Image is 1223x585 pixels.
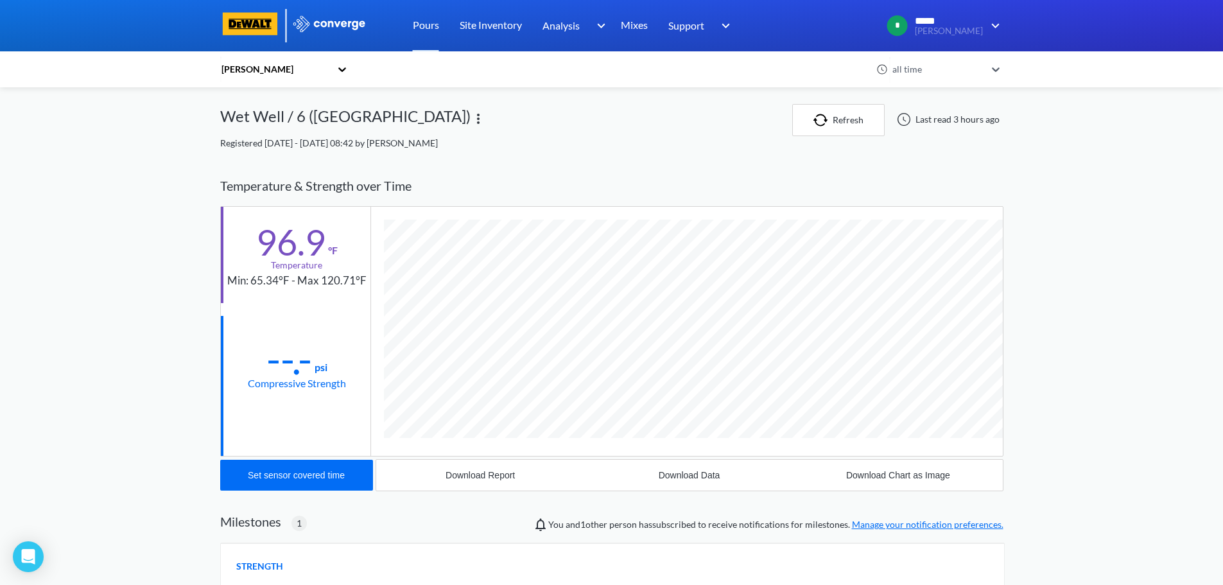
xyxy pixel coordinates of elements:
[297,516,302,530] span: 1
[220,514,281,529] h2: Milestones
[915,26,983,36] span: [PERSON_NAME]
[852,519,1003,530] a: Manage your notification preferences.
[813,114,833,127] img: icon-refresh.svg
[227,272,367,290] div: Min: 65.34°F - Max 120.71°F
[256,226,325,258] div: 96.9
[471,111,486,127] img: more.svg
[446,470,515,480] div: Download Report
[585,460,794,491] button: Download Data
[266,343,312,375] div: --.-
[220,62,331,76] div: [PERSON_NAME]
[220,12,281,35] img: logo-dewalt.svg
[668,17,704,33] span: Support
[220,460,373,491] button: Set sensor covered time
[542,17,580,33] span: Analysis
[533,517,548,532] img: notifications-icon.svg
[271,258,322,272] div: Temperature
[220,104,471,136] div: Wet Well / 6 ([GEOGRAPHIC_DATA])
[983,18,1003,33] img: downArrow.svg
[876,64,888,75] img: icon-clock.svg
[220,166,1003,206] div: Temperature & Strength over Time
[292,15,367,32] img: logo_ewhite.svg
[580,519,607,530] span: Clay
[248,470,345,480] div: Set sensor covered time
[889,62,985,76] div: all time
[248,375,346,391] div: Compressive Strength
[713,18,734,33] img: downArrow.svg
[220,137,438,148] span: Registered [DATE] - [DATE] 08:42 by [PERSON_NAME]
[588,18,609,33] img: downArrow.svg
[794,460,1002,491] button: Download Chart as Image
[792,104,885,136] button: Refresh
[13,541,44,572] div: Open Intercom Messenger
[659,470,720,480] div: Download Data
[236,559,283,573] span: STRENGTH
[890,112,1003,127] div: Last read 3 hours ago
[846,470,950,480] div: Download Chart as Image
[548,518,1003,532] span: You and person has subscribed to receive notifications for milestones.
[376,460,585,491] button: Download Report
